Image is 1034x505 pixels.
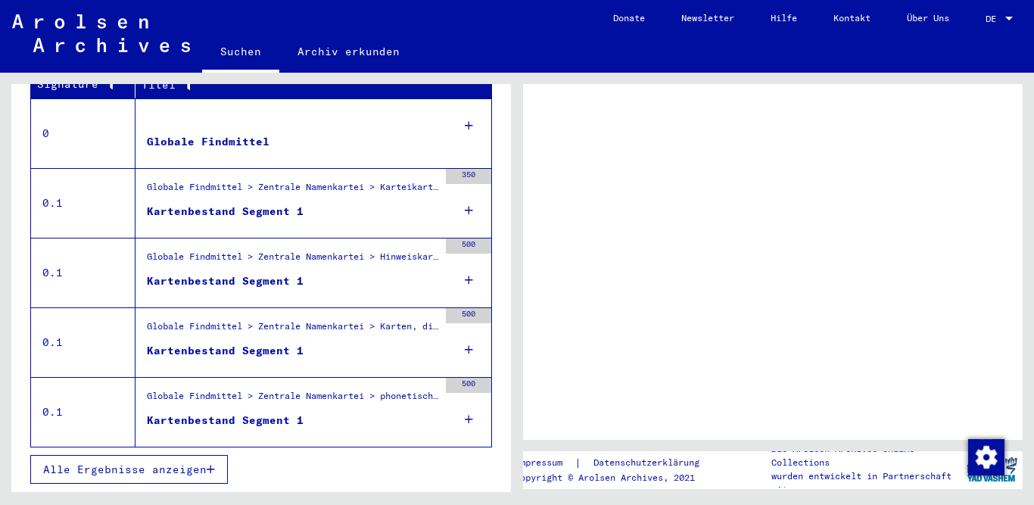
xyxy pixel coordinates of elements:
button: Alle Ergebnisse anzeigen [30,455,228,484]
a: Suchen [202,33,279,73]
p: wurden entwickelt in Partnerschaft mit [771,469,961,497]
div: 500 [446,308,491,323]
div: 350 [446,169,491,184]
img: yv_logo.png [964,450,1020,488]
div: Kartenbestand Segment 1 [147,273,304,289]
div: Globale Findmittel > Zentrale Namenkartei > Karten, die während oder unmittelbar vor der sequenti... [147,320,438,341]
a: Impressum [515,455,575,471]
td: 0.1 [31,168,135,238]
div: 500 [446,238,491,254]
div: Kartenbestand Segment 1 [147,413,304,429]
div: Kartenbestand Segment 1 [147,343,304,359]
div: 500 [446,378,491,393]
div: Signature [37,76,123,92]
div: Signature [37,73,139,97]
a: Datenschutzerklärung [581,455,718,471]
td: 0.1 [31,377,135,447]
a: Archiv erkunden [279,33,418,70]
td: 0.1 [31,307,135,377]
span: Alle Ergebnisse anzeigen [43,463,207,476]
img: Zustimmung ändern [968,439,1004,475]
td: 0.1 [31,238,135,307]
div: Globale Findmittel > Zentrale Namenkartei > phonetisch sortierte Hinweiskarten, die für die Digit... [147,389,438,410]
div: Kartenbestand Segment 1 [147,204,304,220]
div: | [515,455,718,471]
div: Globale Findmittel > Zentrale Namenkartei > Karteikarten, die im Rahmen der sequentiellen Massend... [147,180,438,201]
div: Titel [142,73,477,97]
td: 0 [31,98,135,168]
div: Globale Findmittel [147,134,269,150]
span: DE [986,14,1002,24]
p: Copyright © Arolsen Archives, 2021 [515,471,718,485]
div: Globale Findmittel > Zentrale Namenkartei > Hinweiskarten und Originale, die in T/D-Fällen aufgef... [147,250,438,271]
p: Die Arolsen Archives Online-Collections [771,442,961,469]
img: Arolsen_neg.svg [12,14,190,52]
div: Titel [142,77,462,93]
